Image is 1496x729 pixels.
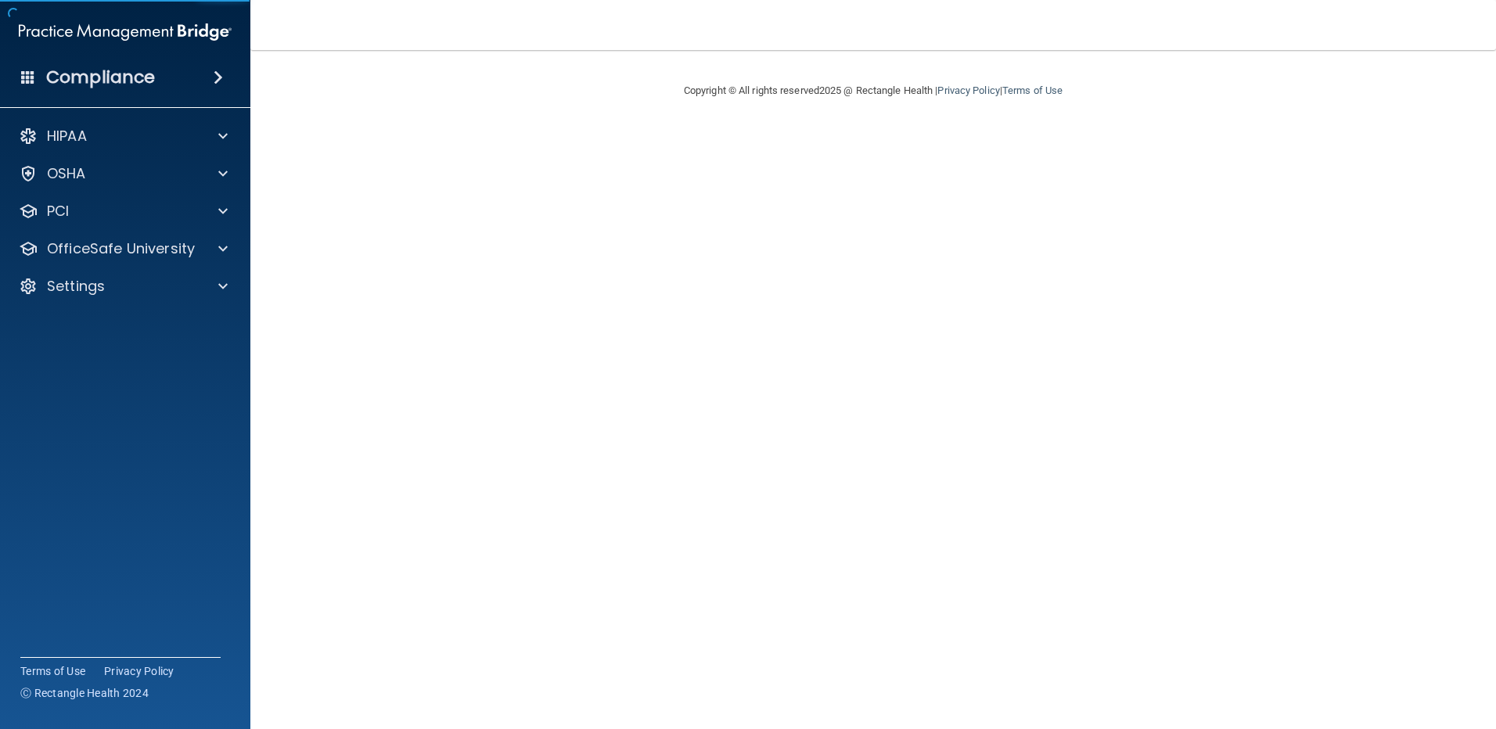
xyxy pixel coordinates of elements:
[46,66,155,88] h4: Compliance
[20,663,85,679] a: Terms of Use
[937,84,999,96] a: Privacy Policy
[47,239,195,258] p: OfficeSafe University
[19,277,228,296] a: Settings
[588,66,1159,116] div: Copyright © All rights reserved 2025 @ Rectangle Health | |
[104,663,174,679] a: Privacy Policy
[19,16,232,48] img: PMB logo
[19,127,228,145] a: HIPAA
[47,202,69,221] p: PCI
[47,277,105,296] p: Settings
[47,127,87,145] p: HIPAA
[20,685,149,701] span: Ⓒ Rectangle Health 2024
[19,239,228,258] a: OfficeSafe University
[1002,84,1063,96] a: Terms of Use
[47,164,86,183] p: OSHA
[19,164,228,183] a: OSHA
[19,202,228,221] a: PCI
